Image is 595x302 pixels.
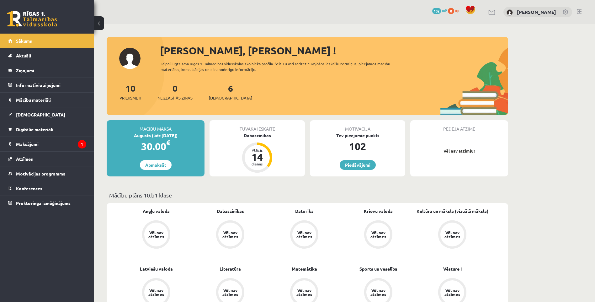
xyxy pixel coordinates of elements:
[8,48,86,63] a: Aktuāli
[210,132,305,139] div: Dabaszinības
[8,34,86,48] a: Sākums
[517,9,556,15] a: [PERSON_NAME]
[147,230,165,239] div: Vēl nav atzīmes
[8,181,86,196] a: Konferences
[16,137,86,151] legend: Maksājumi
[16,97,51,103] span: Mācību materiāli
[220,266,241,272] a: Literatūra
[157,83,193,101] a: 0Neizlasītās ziņas
[8,122,86,137] a: Digitālie materiāli
[16,127,53,132] span: Digitālie materiāli
[120,83,141,101] a: 10Priekšmeti
[341,220,415,250] a: Vēl nav atzīmes
[7,11,57,27] a: Rīgas 1. Tālmācības vidusskola
[109,191,506,199] p: Mācību plāns 10.b1 klase
[16,112,65,117] span: [DEMOGRAPHIC_DATA]
[455,8,459,13] span: xp
[210,132,305,174] a: Dabaszinības Atlicis 14 dienas
[143,208,170,214] a: Angļu valoda
[8,137,86,151] a: Maksājumi1
[209,95,252,101] span: [DEMOGRAPHIC_DATA]
[78,140,86,148] i: 1
[16,63,86,78] legend: Ziņojumi
[432,8,447,13] a: 102 mP
[120,95,141,101] span: Priekšmeti
[417,208,488,214] a: Kultūra un māksla (vizuālā māksla)
[16,156,33,162] span: Atzīmes
[16,171,66,176] span: Motivācijas programma
[310,132,405,139] div: Tev pieejamie punkti
[107,120,205,132] div: Mācību maksa
[8,78,86,92] a: Informatīvie ziņojumi
[16,53,31,58] span: Aktuāli
[507,9,513,16] img: Gļebs Kamašins
[448,8,462,13] a: 0 xp
[193,220,267,250] a: Vēl nav atzīmes
[442,8,447,13] span: mP
[369,230,387,239] div: Vēl nav atzīmes
[8,93,86,107] a: Mācību materiāli
[8,63,86,78] a: Ziņojumi
[359,266,397,272] a: Sports un veselība
[16,200,71,206] span: Proktoringa izmēģinājums
[292,266,317,272] a: Matemātika
[209,83,252,101] a: 6[DEMOGRAPHIC_DATA]
[107,132,205,139] div: Augusts (līdz [DATE])
[310,139,405,154] div: 102
[147,288,165,296] div: Vēl nav atzīmes
[444,288,461,296] div: Vēl nav atzīmes
[413,148,505,154] p: Vēl nav atzīmju!
[16,78,86,92] legend: Informatīvie ziņojumi
[432,8,441,14] span: 102
[107,139,205,154] div: 30.00
[210,120,305,132] div: Tuvākā ieskaite
[443,266,462,272] a: Vēsture I
[410,120,508,132] div: Pēdējā atzīme
[248,148,267,152] div: Atlicis
[221,230,239,239] div: Vēl nav atzīmes
[369,288,387,296] div: Vēl nav atzīmes
[310,120,405,132] div: Motivācija
[8,166,86,181] a: Motivācijas programma
[444,230,461,239] div: Vēl nav atzīmes
[448,8,454,14] span: 0
[140,266,173,272] a: Latviešu valoda
[248,152,267,162] div: 14
[295,230,313,239] div: Vēl nav atzīmes
[119,220,193,250] a: Vēl nav atzīmes
[415,220,489,250] a: Vēl nav atzīmes
[295,288,313,296] div: Vēl nav atzīmes
[340,160,376,170] a: Piedāvājumi
[16,38,32,44] span: Sākums
[8,196,86,210] a: Proktoringa izmēģinājums
[16,186,42,191] span: Konferences
[140,160,172,170] a: Apmaksāt
[160,43,508,58] div: [PERSON_NAME], [PERSON_NAME] !
[8,152,86,166] a: Atzīmes
[267,220,341,250] a: Vēl nav atzīmes
[364,208,393,214] a: Krievu valoda
[217,208,244,214] a: Dabaszinības
[221,288,239,296] div: Vēl nav atzīmes
[157,95,193,101] span: Neizlasītās ziņas
[161,61,401,72] div: Laipni lūgts savā Rīgas 1. Tālmācības vidusskolas skolnieka profilā. Šeit Tu vari redzēt tuvojošo...
[8,107,86,122] a: [DEMOGRAPHIC_DATA]
[166,138,170,147] span: €
[248,162,267,166] div: dienas
[295,208,314,214] a: Datorika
